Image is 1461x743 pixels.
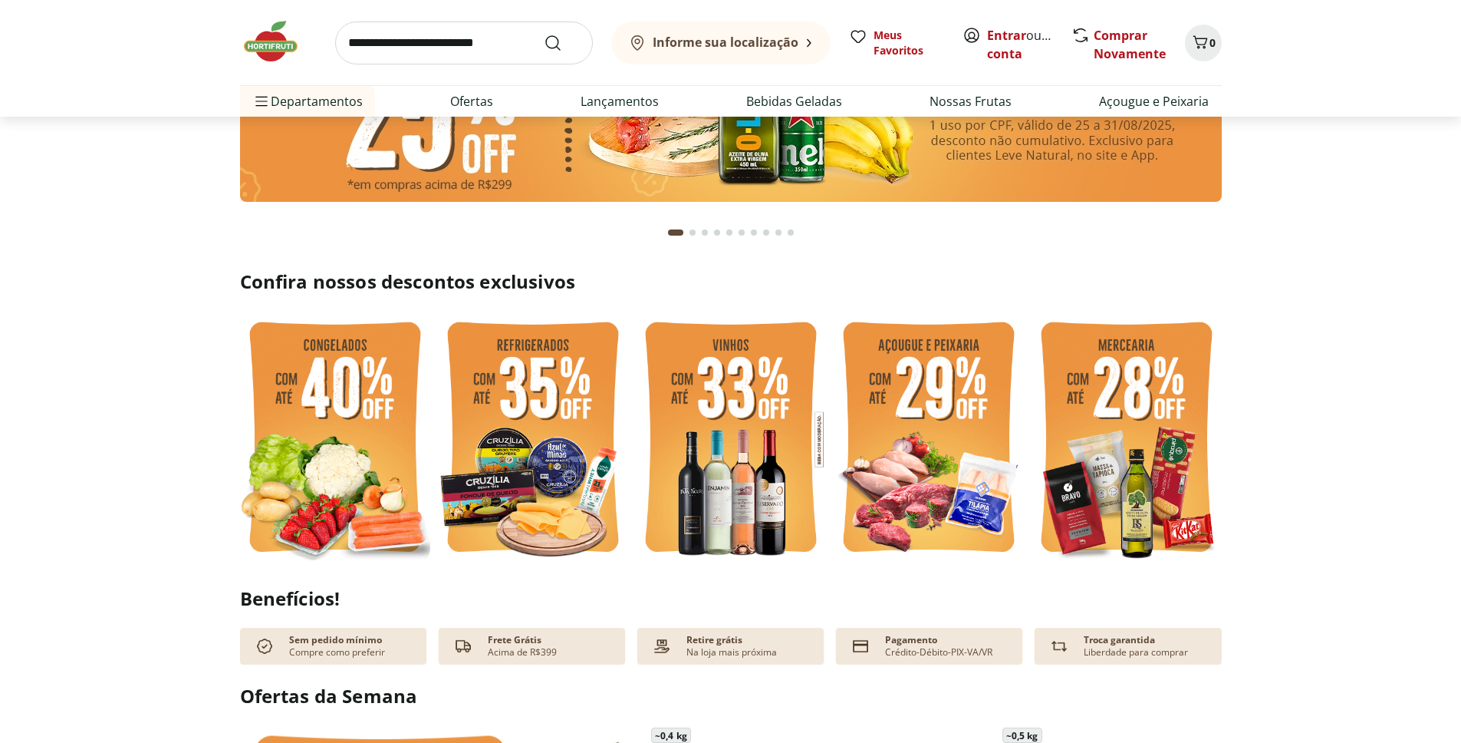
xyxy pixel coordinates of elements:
[240,683,1222,709] h2: Ofertas da Semana
[240,588,1222,609] h2: Benefícios!
[450,92,493,111] a: Ofertas
[653,34,798,51] b: Informe sua localização
[746,92,842,111] a: Bebidas Geladas
[686,214,699,251] button: Go to page 2 from fs-carousel
[785,214,797,251] button: Go to page 10 from fs-carousel
[987,27,1026,44] a: Entrar
[1047,634,1071,659] img: Devolução
[987,27,1071,62] a: Criar conta
[711,214,723,251] button: Go to page 4 from fs-carousel
[240,269,1222,294] h2: Confira nossos descontos exclusivos
[735,214,748,251] button: Go to page 6 from fs-carousel
[1185,25,1222,61] button: Carrinho
[1099,92,1209,111] a: Açougue e Peixaria
[544,34,581,52] button: Submit Search
[699,214,711,251] button: Go to page 3 from fs-carousel
[636,312,826,566] img: vinho
[760,214,772,251] button: Go to page 8 from fs-carousel
[885,634,937,646] p: Pagamento
[686,646,777,659] p: Na loja mais próxima
[581,92,659,111] a: Lançamentos
[252,634,277,659] img: check
[488,634,541,646] p: Frete Grátis
[748,214,760,251] button: Go to page 7 from fs-carousel
[335,21,593,64] input: search
[723,214,735,251] button: Go to page 5 from fs-carousel
[1002,728,1042,743] span: ~ 0,5 kg
[665,214,686,251] button: Current page from fs-carousel
[987,26,1055,63] span: ou
[874,28,944,58] span: Meus Favoritos
[252,83,363,120] span: Departamentos
[1094,27,1166,62] a: Comprar Novamente
[252,83,271,120] button: Menu
[650,634,674,659] img: payment
[289,634,382,646] p: Sem pedido mínimo
[834,312,1024,566] img: açougue
[611,21,831,64] button: Informe sua localização
[1084,634,1155,646] p: Troca garantida
[849,28,944,58] a: Meus Favoritos
[289,646,385,659] p: Compre como preferir
[488,646,557,659] p: Acima de R$399
[240,312,430,566] img: feira
[438,312,628,566] img: refrigerados
[885,646,992,659] p: Crédito-Débito-PIX-VA/VR
[848,634,873,659] img: card
[1209,35,1216,50] span: 0
[772,214,785,251] button: Go to page 9 from fs-carousel
[240,18,317,64] img: Hortifruti
[1032,312,1222,566] img: mercearia
[930,92,1012,111] a: Nossas Frutas
[451,634,475,659] img: truck
[686,634,742,646] p: Retire grátis
[1084,646,1188,659] p: Liberdade para comprar
[651,728,691,743] span: ~ 0,4 kg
